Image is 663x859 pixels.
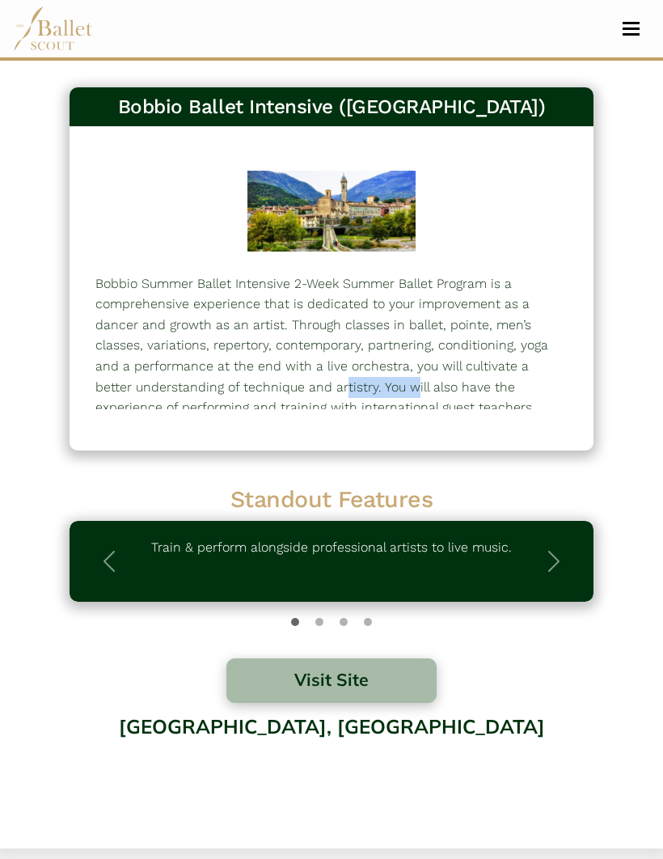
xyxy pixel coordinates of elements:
button: Toggle navigation [612,21,650,36]
p: Train & perform alongside professional artists to live music. [151,537,512,586]
h3: Bobbio Ballet Intensive ([GEOGRAPHIC_DATA]) [82,94,581,120]
div: [GEOGRAPHIC_DATA], [GEOGRAPHIC_DATA] [70,703,593,832]
button: Slide 2 [340,610,348,634]
h2: Standout Features [70,485,593,514]
button: Slide 1 [315,610,323,634]
button: Visit Site [226,658,436,703]
p: Bobbio Summer Ballet Intensive 2-Week Summer Ballet Program is a comprehensive experience that is... [95,273,568,543]
button: Slide 3 [364,610,372,634]
button: Slide 0 [291,610,299,634]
